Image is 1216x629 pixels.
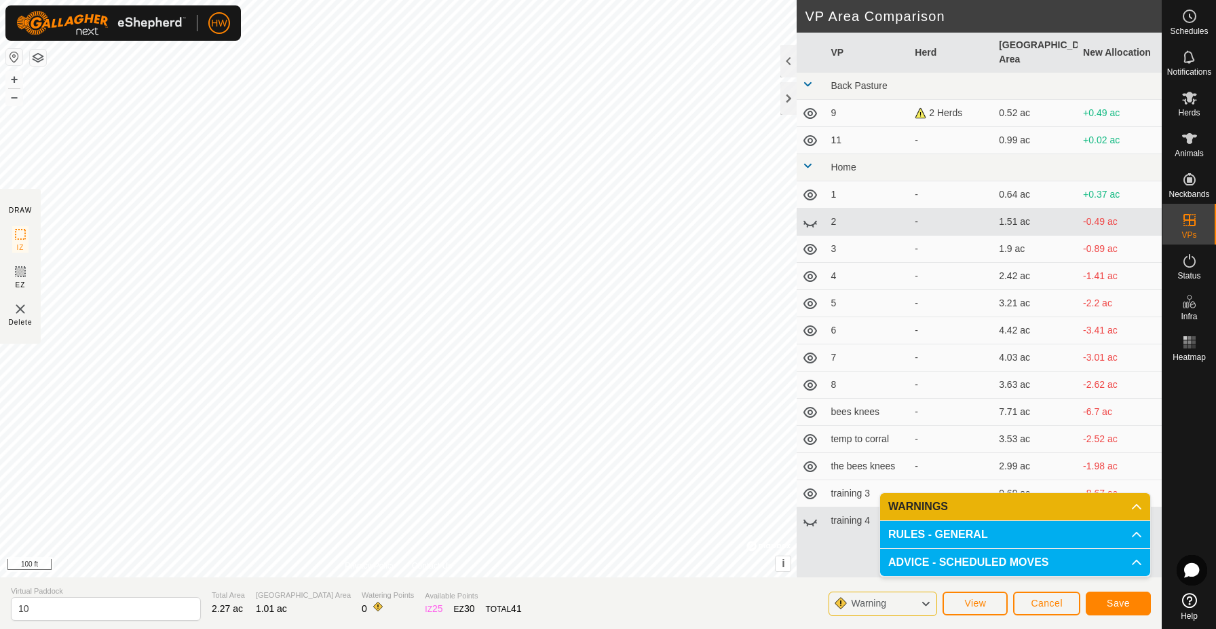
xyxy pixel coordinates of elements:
span: Available Points [425,590,521,602]
a: Contact Us [412,560,452,572]
span: 25 [432,603,443,614]
td: 7 [825,344,909,372]
td: 2.42 ac [993,263,1078,290]
img: VP [12,301,28,317]
td: 3.21 ac [993,290,1078,317]
a: Help [1162,588,1216,626]
span: ADVICE - SCHEDULED MOVES [888,557,1048,568]
td: 0.64 ac [993,181,1078,209]
td: -2.62 ac [1078,372,1162,399]
td: 9.69 ac [993,480,1078,507]
th: VP [825,33,909,73]
span: Watering Points [362,590,414,601]
p-accordion-header: ADVICE - SCHEDULED MOVES [880,549,1150,576]
td: 0.99 ac [993,127,1078,154]
td: 4 [825,263,909,290]
td: 1.51 ac [993,209,1078,236]
td: +0.49 ac [1078,100,1162,127]
th: Herd [909,33,993,73]
div: - [915,296,988,310]
button: + [6,71,22,88]
td: -0.49 ac [1078,209,1162,236]
span: 30 [464,603,475,614]
td: temp to corral [825,426,909,453]
button: Save [1086,592,1151,615]
div: - [915,323,988,338]
td: 4.42 ac [993,317,1078,344]
td: 2 [825,209,909,236]
td: 3 [825,236,909,263]
div: 2 Herds [915,106,988,120]
td: -2.52 ac [1078,426,1162,453]
span: Neckbands [1168,190,1209,198]
td: training 4 [825,507,909,535]
p-accordion-header: WARNINGS [880,493,1150,520]
span: i [782,558,784,569]
td: -8.67 ac [1078,480,1162,507]
span: Animals [1175,149,1204,158]
td: -1.98 ac [1078,453,1162,480]
div: - [915,269,988,283]
td: -1.41 ac [1078,263,1162,290]
span: WARNINGS [888,501,948,512]
div: DRAW [9,205,32,215]
td: -2.2 ac [1078,290,1162,317]
span: 0 [362,603,367,614]
button: Cancel [1013,592,1080,615]
td: 9 [825,100,909,127]
span: Cancel [1031,598,1063,609]
div: - [915,351,988,365]
td: 3.53 ac [993,426,1078,453]
span: View [964,598,986,609]
span: HW [211,16,227,31]
button: – [6,89,22,105]
td: 2.99 ac [993,453,1078,480]
span: Heatmap [1173,353,1206,361]
td: 1 [825,181,909,209]
button: i [776,556,791,571]
td: 4.03 ac [993,344,1078,372]
span: VPs [1181,231,1196,239]
span: Delete [9,317,33,327]
div: IZ [425,602,442,616]
div: - [915,378,988,392]
span: Status [1177,272,1200,280]
span: Notifications [1167,68,1211,76]
th: [GEOGRAPHIC_DATA] Area [993,33,1078,73]
div: EZ [454,602,475,616]
span: Warning [851,598,886,609]
span: Help [1181,612,1198,620]
div: - [915,405,988,419]
div: - [915,432,988,446]
div: - [915,459,988,473]
td: 7.71 ac [993,399,1078,426]
td: -3.01 ac [1078,344,1162,372]
div: - [915,242,988,256]
img: Gallagher Logo [16,11,186,35]
span: EZ [16,280,26,290]
button: View [943,592,1008,615]
span: [GEOGRAPHIC_DATA] Area [256,590,351,601]
a: Privacy Policy [345,560,396,572]
button: Reset Map [6,49,22,65]
div: - [915,187,988,202]
span: Total Area [212,590,245,601]
td: +0.37 ac [1078,181,1162,209]
td: 1.9 ac [993,236,1078,263]
div: - [915,486,988,501]
h2: VP Area Comparison [805,8,1162,24]
td: 3.63 ac [993,372,1078,399]
div: - [915,133,988,147]
td: bees knees [825,399,909,426]
span: Save [1107,598,1130,609]
span: 1.01 ac [256,603,287,614]
span: Home [831,162,856,173]
td: training 3 [825,480,909,507]
span: IZ [17,242,24,253]
td: 0.52 ac [993,100,1078,127]
span: Infra [1181,312,1197,321]
span: Herds [1178,109,1200,117]
span: Schedules [1170,27,1208,35]
td: 5 [825,290,909,317]
p-accordion-header: RULES - GENERAL [880,521,1150,548]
